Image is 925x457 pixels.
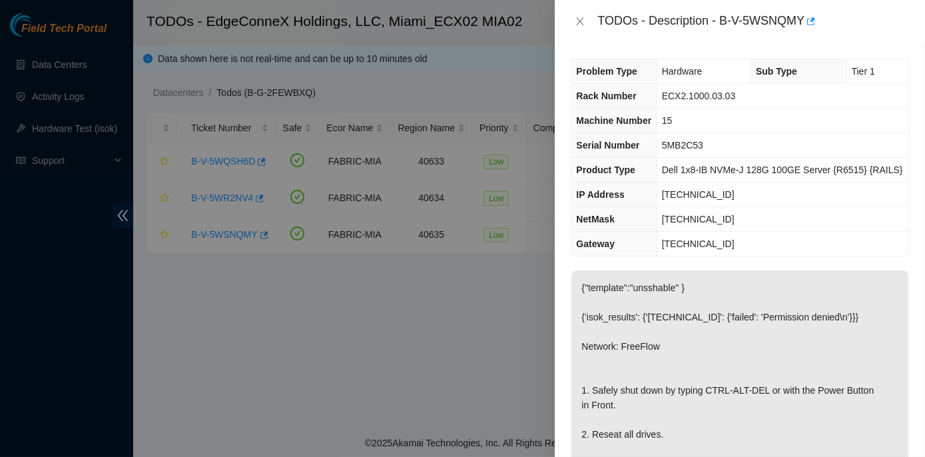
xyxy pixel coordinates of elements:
[576,238,615,249] span: Gateway
[662,214,735,225] span: [TECHNICAL_ID]
[662,140,703,151] span: 5MB2C53
[597,11,909,32] div: TODOs - Description - B-V-5WSNQMY
[576,115,651,126] span: Machine Number
[662,189,735,200] span: [TECHNICAL_ID]
[756,66,797,77] span: Sub Type
[571,15,589,28] button: Close
[662,91,736,101] span: ECX2.1000.03.03
[576,91,636,101] span: Rack Number
[576,165,635,175] span: Product Type
[662,165,903,175] span: Dell 1x8-IB NVMe-J 128G 100GE Server {R6515} {RAILS}
[575,16,585,27] span: close
[662,66,703,77] span: Hardware
[576,66,637,77] span: Problem Type
[576,189,624,200] span: IP Address
[576,214,615,225] span: NetMask
[852,66,875,77] span: Tier 1
[662,115,673,126] span: 15
[662,238,735,249] span: [TECHNICAL_ID]
[576,140,639,151] span: Serial Number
